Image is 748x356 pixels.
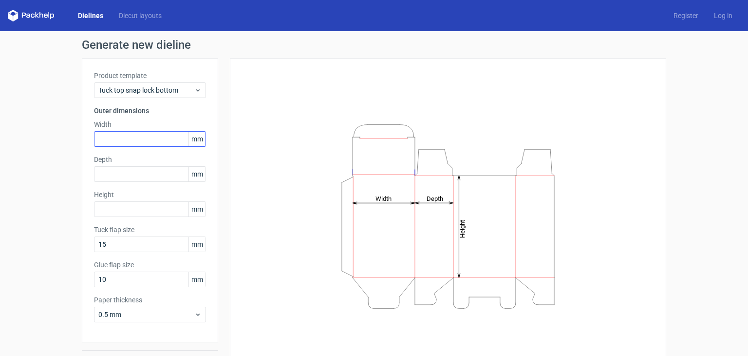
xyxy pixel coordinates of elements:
[188,272,206,287] span: mm
[706,11,740,20] a: Log in
[94,119,206,129] label: Width
[188,167,206,181] span: mm
[70,11,111,20] a: Dielines
[188,237,206,252] span: mm
[94,190,206,199] label: Height
[82,39,666,51] h1: Generate new dieline
[98,310,194,319] span: 0.5 mm
[427,195,443,202] tspan: Depth
[188,132,206,146] span: mm
[94,225,206,235] label: Tuck flap size
[375,195,392,202] tspan: Width
[98,85,194,95] span: Tuck top snap lock bottom
[188,202,206,217] span: mm
[94,295,206,305] label: Paper thickness
[459,219,466,237] tspan: Height
[94,260,206,270] label: Glue flap size
[94,155,206,164] label: Depth
[111,11,169,20] a: Diecut layouts
[94,106,206,116] h3: Outer dimensions
[94,71,206,80] label: Product template
[666,11,706,20] a: Register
